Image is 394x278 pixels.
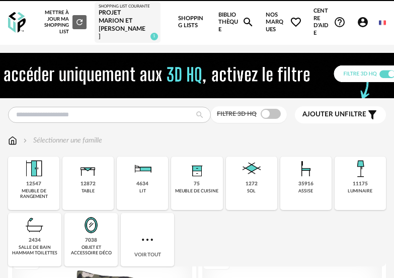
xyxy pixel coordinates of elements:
a: Shopping List courante Projet Marion et [PERSON_NAME] 1 [99,4,156,41]
div: objet et accessoire déco [67,245,115,256]
img: fr [379,19,386,26]
div: meuble de cuisine [175,188,218,194]
span: Filtre 3D HQ [217,111,257,117]
span: Account Circle icon [357,16,373,28]
div: 35916 [298,181,313,187]
div: 75 [194,181,200,187]
div: Voir tout [121,213,174,266]
span: Help Circle Outline icon [334,16,346,28]
span: Refresh icon [75,20,84,25]
img: Literie.png [130,157,154,181]
div: 7038 [85,237,97,244]
div: salle de bain hammam toilettes [11,245,58,256]
div: meuble de rangement [11,188,56,200]
span: Centre d'aideHelp Circle Outline icon [313,8,346,37]
img: Salle%20de%20bain.png [23,213,47,237]
img: Meuble%20de%20rangement.png [22,157,46,181]
button: Ajouter unfiltre Filter icon [295,106,386,123]
img: Rangement.png [185,157,209,181]
div: 11175 [353,181,368,187]
img: svg+xml;base64,PHN2ZyB3aWR0aD0iMTYiIGhlaWdodD0iMTYiIHZpZXdCb3g9IjAgMCAxNiAxNiIgZmlsbD0ibm9uZSIgeG... [21,135,29,146]
div: 2434 [29,237,41,244]
span: Heart Outline icon [290,16,302,28]
span: 1 [150,33,158,40]
img: Miroir.png [79,213,103,237]
div: 12872 [81,181,96,187]
div: 1272 [246,181,258,187]
div: Mettre à jour ma Shopping List [37,10,87,35]
span: filtre [302,110,366,119]
span: Filter icon [366,109,378,121]
div: Projet Marion et [PERSON_NAME] [99,9,156,40]
img: Sol.png [240,157,264,181]
img: Table.png [76,157,100,181]
div: 12547 [26,181,41,187]
div: luminaire [348,188,372,194]
span: Magnify icon [242,16,254,28]
div: table [82,188,95,194]
img: OXP [8,12,26,33]
span: Account Circle icon [357,16,369,28]
div: assise [298,188,313,194]
img: more.7b13dc1.svg [139,232,155,248]
div: 4634 [136,181,148,187]
img: svg+xml;base64,PHN2ZyB3aWR0aD0iMTYiIGhlaWdodD0iMTciIHZpZXdCb3g9IjAgMCAxNiAxNyIgZmlsbD0ibm9uZSIgeG... [8,135,17,146]
span: Ajouter un [302,111,345,118]
div: Sélectionner une famille [21,135,102,146]
img: Luminaire.png [348,157,372,181]
div: sol [247,188,256,194]
div: lit [139,188,146,194]
div: Shopping List courante [99,4,156,9]
img: Assise.png [294,157,318,181]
